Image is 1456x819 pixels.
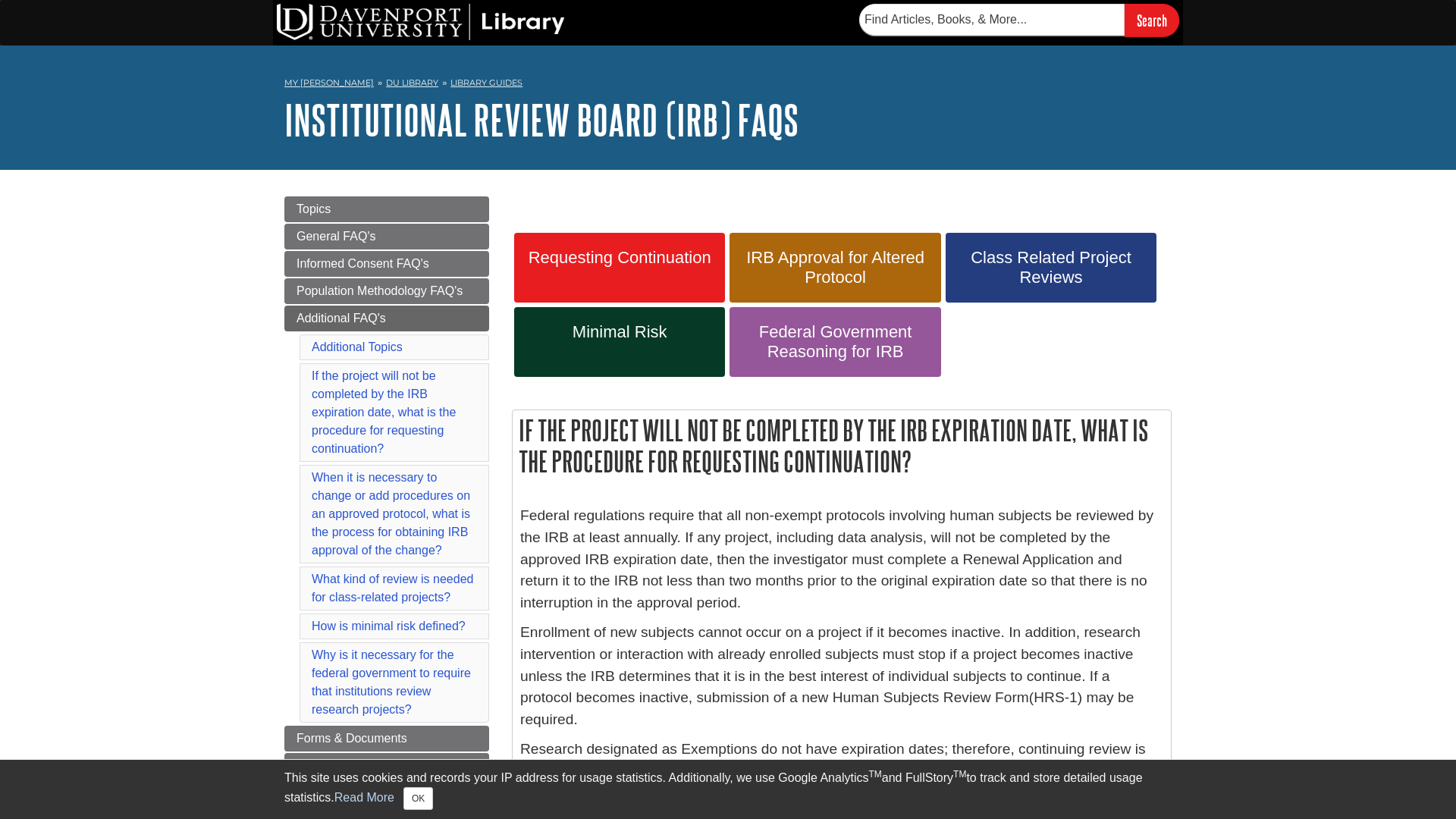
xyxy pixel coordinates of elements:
span: IRB Approval for Altered Protocol [741,248,929,287]
a: Additional FAQ's [284,306,489,331]
p: Federal regulations require that all non-exempt protocols involving human subjects be reviewed by... [520,505,1163,614]
a: When it is necessary to change or add procedures on an approved protocol, what is the process for... [312,471,470,557]
input: Find Articles, Books, & More... [859,4,1125,36]
a: Why is it necessary for the federal government to require that institutions review research proje... [312,648,471,716]
input: Search [1125,4,1179,36]
a: General FAQ's [284,224,489,249]
a: DU Library [386,77,438,88]
form: Searches DU Library's articles, books, and more [859,4,1179,36]
a: IRB Approval for Altered Protocol [730,233,940,303]
p: Enrollment of new subjects cannot occur on a project if it becomes inactive. In addition, researc... [520,622,1163,731]
a: Library Guides [450,77,522,88]
sup: TM [868,769,881,780]
span: Class Related Project Reviews [957,248,1145,287]
a: How is minimal risk defined? [312,620,466,632]
a: Federal Government Reasoning for IRB [730,307,940,377]
p: Research designated as Exemptions do not have expiration dates; therefore, continuing review is n... [520,739,1163,783]
a: Informed Consent FAQ's [284,251,489,277]
a: Topics [284,196,489,222]
a: What kind of review is needed for class-related projects? [312,573,473,604]
img: DU Library [277,4,565,40]
a: Back to IRB Website [284,753,489,779]
a: Forms & Documents [284,726,489,752]
span: Forms & Documents [297,732,407,745]
span: Topics [297,202,331,215]
a: Population Methodology FAQ's [284,278,489,304]
span: General FAQ's [297,230,375,243]
span: Requesting Continuation [526,248,714,268]
button: Close [403,787,433,810]
a: If the project will not be completed by the IRB expiration date, what is the procedure for reques... [312,369,456,455]
a: Minimal Risk [514,307,725,377]
a: My [PERSON_NAME] [284,77,374,89]
sup: TM [953,769,966,780]
div: This site uses cookies and records your IP address for usage statistics. Additionally, we use Goo... [284,769,1172,810]
span: Population Methodology FAQ's [297,284,463,297]
a: Read More [334,791,394,804]
span: Federal Government Reasoning for IRB [741,322,929,362]
span: Informed Consent FAQ's [297,257,429,270]
h1: Institutional Review Board (IRB) FAQs [284,97,1172,143]
div: Guide Pages [284,196,489,779]
a: Additional Topics [312,340,403,353]
a: Class Related Project Reviews [946,233,1156,303]
a: Requesting Continuation [514,233,725,303]
nav: breadcrumb [284,73,1172,97]
h2: If the project will not be completed by the IRB expiration date, what is the procedure for reques... [513,410,1171,482]
span: Additional FAQ's [297,312,386,325]
span: Minimal Risk [526,322,714,342]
